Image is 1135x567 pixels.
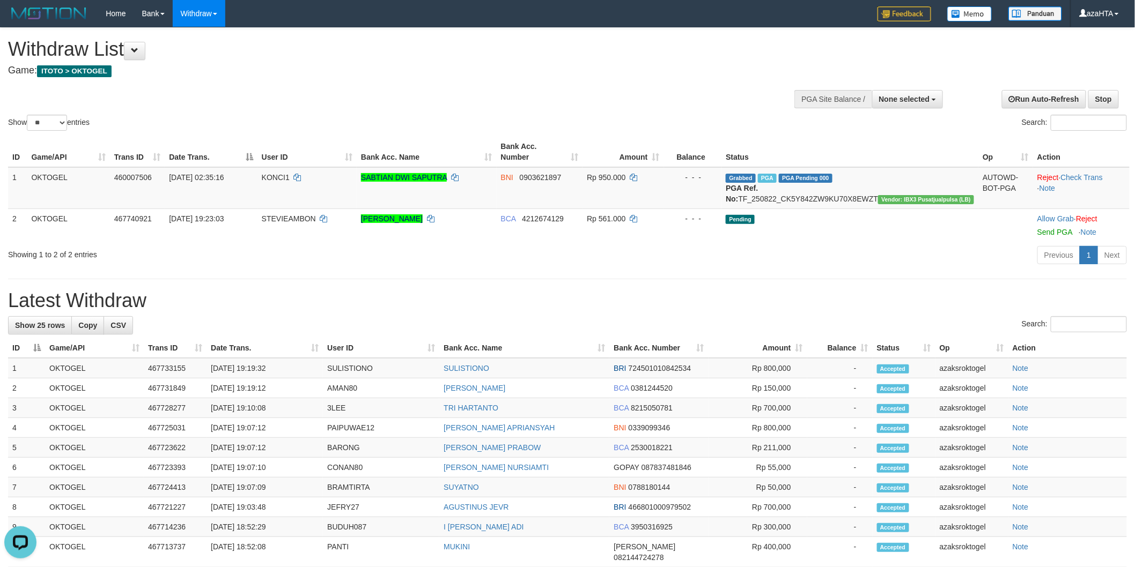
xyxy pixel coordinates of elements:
h1: Withdraw List [8,39,746,60]
span: BNI [614,423,626,432]
td: Rp 800,000 [709,418,807,438]
td: OKTOGEL [45,358,144,378]
span: Copy 0788180144 to clipboard [629,483,670,491]
div: - - - [668,172,718,183]
td: 3LEE [323,398,439,418]
td: · [1033,208,1130,242]
span: Copy 0381244520 to clipboard [631,384,673,392]
span: BNI [614,483,626,491]
td: OKTOGEL [45,398,144,418]
td: - [807,458,873,478]
td: 7 [8,478,45,497]
td: - [807,478,873,497]
img: panduan.png [1008,6,1062,21]
span: Accepted [877,424,909,433]
a: Next [1097,246,1127,264]
td: 467723622 [144,438,207,458]
a: Note [1013,423,1029,432]
span: BCA [614,404,629,412]
a: SUYATNO [444,483,479,491]
td: · · [1033,167,1130,209]
span: Accepted [877,404,909,413]
td: 1 [8,167,27,209]
td: 6 [8,458,45,478]
label: Show entries [8,115,90,131]
span: BCA [614,384,629,392]
td: - [807,438,873,458]
td: - [807,517,873,537]
td: BUDUH087 [323,517,439,537]
span: Vendor URL: https://dashboard.q2checkout.com/secure [878,195,974,204]
td: Rp 55,000 [709,458,807,478]
td: 4 [8,418,45,438]
a: Note [1013,463,1029,472]
a: Previous [1037,246,1080,264]
a: AGUSTINUS JEVR [444,503,508,511]
td: - [807,418,873,438]
a: [PERSON_NAME] [444,384,505,392]
span: BCA [614,443,629,452]
td: azaksroktogel [935,458,1008,478]
td: 467723393 [144,458,207,478]
th: Date Trans.: activate to sort column ascending [207,338,323,358]
th: Bank Acc. Name: activate to sort column ascending [357,137,497,167]
th: Amount: activate to sort column ascending [583,137,664,167]
div: PGA Site Balance / [794,90,872,108]
span: Rp 950.000 [587,173,625,182]
img: Feedback.jpg [878,6,931,21]
td: Rp 300,000 [709,517,807,537]
td: - [807,378,873,398]
td: - [807,497,873,517]
td: OKTOGEL [27,208,109,242]
input: Search: [1051,316,1127,332]
th: Balance [664,137,722,167]
th: User ID: activate to sort column ascending [257,137,357,167]
td: [DATE] 18:52:29 [207,517,323,537]
a: Send PGA [1037,228,1072,236]
td: 2 [8,208,27,242]
th: Status: activate to sort column ascending [873,338,935,358]
td: azaksroktogel [935,497,1008,517]
td: AMAN80 [323,378,439,398]
span: Copy 4212674129 to clipboard [522,214,564,223]
a: Note [1013,503,1029,511]
b: PGA Ref. No: [726,184,758,203]
td: azaksroktogel [935,478,1008,497]
td: azaksroktogel [935,418,1008,438]
span: CSV [110,321,126,330]
a: Run Auto-Refresh [1002,90,1086,108]
th: Op: activate to sort column ascending [935,338,1008,358]
td: 467728277 [144,398,207,418]
a: Note [1013,404,1029,412]
span: Accepted [877,523,909,532]
td: OKTOGEL [45,458,144,478]
td: azaksroktogel [935,378,1008,398]
input: Search: [1051,115,1127,131]
td: 5 [8,438,45,458]
select: Showentries [27,115,67,131]
td: 2 [8,378,45,398]
span: Copy 082144724278 to clipboard [614,553,664,562]
td: Rp 150,000 [709,378,807,398]
td: 8 [8,497,45,517]
span: BCA [501,214,516,223]
td: AUTOWD-BOT-PGA [978,167,1033,209]
a: I [PERSON_NAME] ADI [444,523,524,531]
th: Bank Acc. Number: activate to sort column ascending [609,338,708,358]
td: - [807,358,873,378]
td: azaksroktogel [935,438,1008,458]
td: JEFRY27 [323,497,439,517]
td: [DATE] 19:19:32 [207,358,323,378]
a: [PERSON_NAME] APRIANSYAH [444,423,555,432]
th: ID: activate to sort column descending [8,338,45,358]
td: 467731849 [144,378,207,398]
span: [DATE] 02:35:16 [169,173,224,182]
span: BRI [614,364,626,372]
span: Copy [78,321,97,330]
span: Copy 3950316925 to clipboard [631,523,673,531]
td: [DATE] 19:07:10 [207,458,323,478]
td: CONAN80 [323,458,439,478]
span: GOPAY [614,463,639,472]
span: Accepted [877,483,909,493]
span: None selected [879,95,930,103]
